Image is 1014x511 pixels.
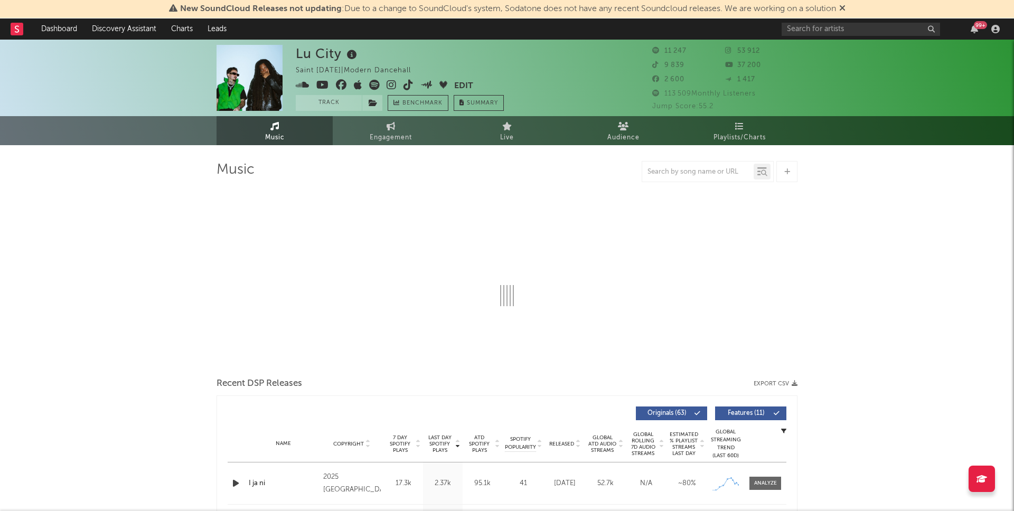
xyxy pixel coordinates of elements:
[722,410,771,417] span: Features ( 11 )
[652,103,713,110] span: Jump Score: 55.2
[505,478,542,489] div: 41
[652,90,756,97] span: 113 509 Monthly Listeners
[323,471,381,496] div: 2025 [GEOGRAPHIC_DATA]
[296,45,360,62] div: Lu City
[681,116,797,145] a: Playlists/Charts
[725,62,761,69] span: 37 200
[725,48,760,54] span: 53 912
[180,5,836,13] span: : Due to a change to SoundCloud's system, Sodatone does not have any recent Soundcloud releases. ...
[449,116,565,145] a: Live
[710,428,741,460] div: Global Streaming Trend (Last 60D)
[426,478,460,489] div: 2.37k
[547,478,583,489] div: [DATE]
[454,95,504,111] button: Summary
[454,80,473,93] button: Edit
[652,48,687,54] span: 11 247
[636,406,707,420] button: Originals(63)
[296,64,423,77] div: Saint [DATE] | Modern Dancehall
[782,23,940,36] input: Search for artists
[500,131,514,144] span: Live
[839,5,846,13] span: Dismiss
[588,434,617,453] span: Global ATD Audio Streams
[296,95,362,111] button: Track
[386,434,414,453] span: 7 Day Spotify Plays
[607,131,640,144] span: Audience
[84,18,164,40] a: Discovery Assistant
[652,62,684,69] span: 9 839
[565,116,681,145] a: Audience
[386,478,420,489] div: 17.3k
[249,440,318,448] div: Name
[652,76,684,83] span: 2 600
[265,131,285,144] span: Music
[713,131,766,144] span: Playlists/Charts
[642,168,754,176] input: Search by song name or URL
[754,381,797,387] button: Export CSV
[388,95,448,111] a: Benchmark
[180,5,342,13] span: New SoundCloud Releases not updating
[715,406,786,420] button: Features(11)
[588,478,623,489] div: 52.7k
[426,434,454,453] span: Last Day Spotify Plays
[725,76,755,83] span: 1 417
[370,131,412,144] span: Engagement
[643,410,691,417] span: Originals ( 63 )
[217,377,302,390] span: Recent DSP Releases
[249,478,318,489] a: I ja ni
[971,25,978,33] button: 99+
[467,100,498,106] span: Summary
[200,18,234,40] a: Leads
[549,441,574,447] span: Released
[465,434,493,453] span: ATD Spotify Plays
[333,441,364,447] span: Copyright
[333,116,449,145] a: Engagement
[974,21,987,29] div: 99 +
[217,116,333,145] a: Music
[164,18,200,40] a: Charts
[628,478,664,489] div: N/A
[669,478,705,489] div: ~ 80 %
[628,431,658,457] span: Global Rolling 7D Audio Streams
[465,478,500,489] div: 95.1k
[34,18,84,40] a: Dashboard
[402,97,443,110] span: Benchmark
[505,436,536,451] span: Spotify Popularity
[669,431,698,457] span: Estimated % Playlist Streams Last Day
